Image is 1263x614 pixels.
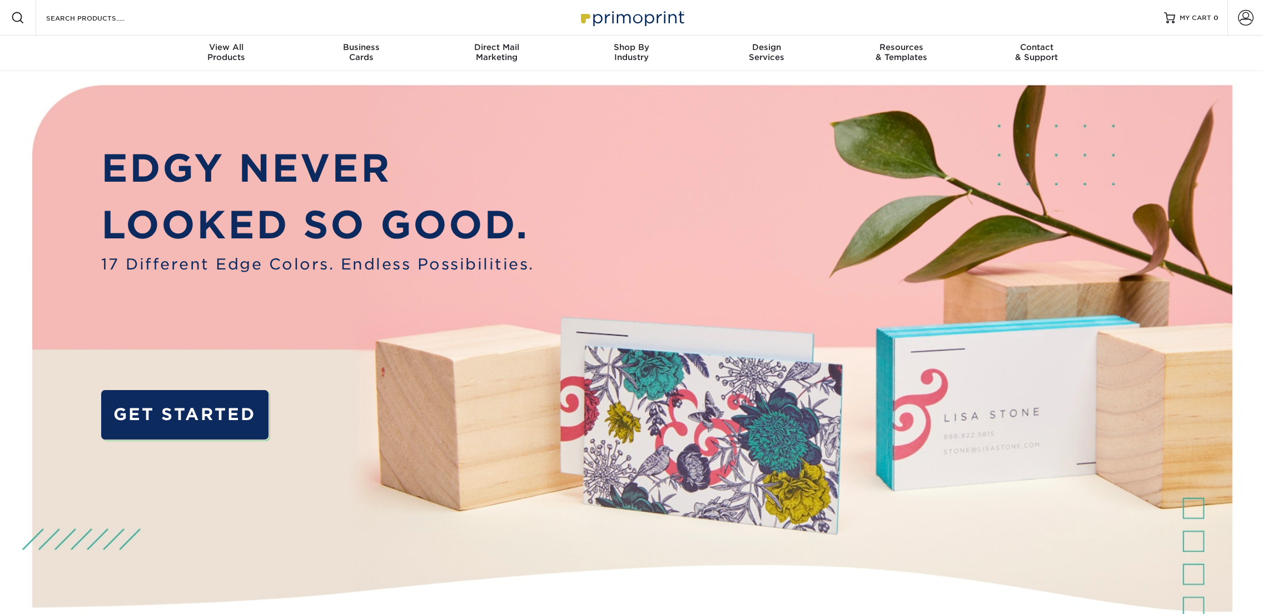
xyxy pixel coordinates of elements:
div: Services [699,42,834,62]
a: BusinessCards [294,36,429,71]
div: Industry [564,42,699,62]
input: SEARCH PRODUCTS..... [45,11,153,24]
span: Design [699,42,834,52]
a: GET STARTED [101,390,268,440]
span: 17 Different Edge Colors. Endless Possibilities. [101,253,534,276]
a: Shop ByIndustry [564,36,699,71]
div: Marketing [429,42,564,62]
div: Cards [294,42,429,62]
span: Business [294,42,429,52]
a: Resources& Templates [834,36,969,71]
span: Direct Mail [429,42,564,52]
div: & Templates [834,42,969,62]
p: EDGY NEVER [101,140,534,197]
span: 0 [1214,14,1219,22]
a: DesignServices [699,36,834,71]
a: Direct MailMarketing [429,36,564,71]
span: View All [159,42,294,52]
span: Shop By [564,42,699,52]
a: Contact& Support [969,36,1104,71]
a: View AllProducts [159,36,294,71]
span: MY CART [1180,13,1211,23]
span: Contact [969,42,1104,52]
img: Primoprint [576,6,687,29]
span: Resources [834,42,969,52]
div: Products [159,42,294,62]
p: LOOKED SO GOOD. [101,197,534,253]
div: & Support [969,42,1104,62]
